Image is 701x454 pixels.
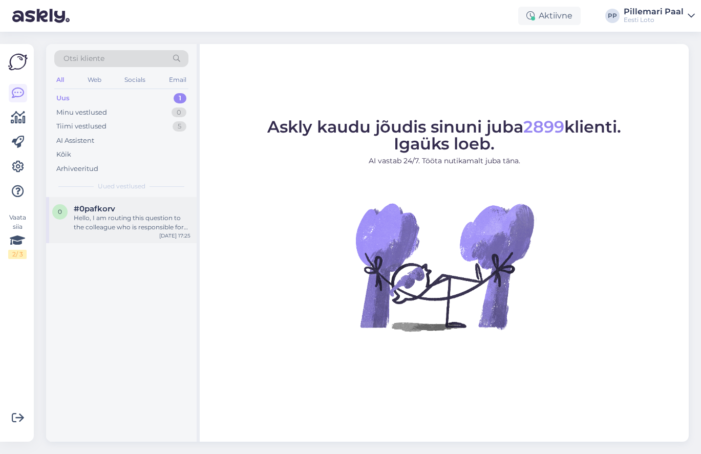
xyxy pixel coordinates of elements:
[352,175,537,359] img: No Chat active
[56,149,71,160] div: Kõik
[267,156,621,166] p: AI vastab 24/7. Tööta nutikamalt juba täna.
[56,93,70,103] div: Uus
[173,121,186,132] div: 5
[122,73,147,87] div: Socials
[518,7,581,25] div: Aktiivne
[54,73,66,87] div: All
[58,208,62,215] span: 0
[174,93,186,103] div: 1
[167,73,188,87] div: Email
[267,117,621,154] span: Askly kaudu jõudis sinuni juba klienti. Igaüks loeb.
[56,107,107,118] div: Minu vestlused
[56,121,107,132] div: Tiimi vestlused
[172,107,186,118] div: 0
[624,8,695,24] a: Pillemari PaalEesti Loto
[605,9,620,23] div: PP
[56,164,98,174] div: Arhiveeritud
[8,213,27,259] div: Vaata siia
[98,182,145,191] span: Uued vestlused
[56,136,94,146] div: AI Assistent
[63,53,104,64] span: Otsi kliente
[159,232,190,240] div: [DATE] 17:25
[624,16,684,24] div: Eesti Loto
[8,52,28,72] img: Askly Logo
[74,204,115,213] span: #0pafkorv
[86,73,103,87] div: Web
[523,117,564,137] span: 2899
[8,250,27,259] div: 2 / 3
[624,8,684,16] div: Pillemari Paal
[74,213,190,232] div: Hello, I am routing this question to the colleague who is responsible for this topic. The reply m...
